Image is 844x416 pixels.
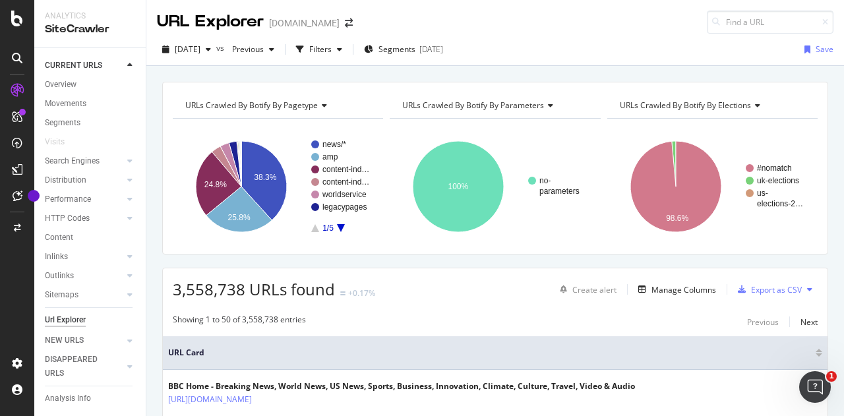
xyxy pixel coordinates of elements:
div: Sitemaps [45,288,78,302]
a: DISAPPEARED URLS [45,353,123,380]
text: content-ind… [322,177,369,187]
input: Find a URL [707,11,833,34]
text: uk-elections [757,176,799,185]
a: CURRENT URLS [45,59,123,73]
div: Tooltip anchor [28,190,40,202]
div: Url Explorer [45,313,86,327]
button: Save [799,39,833,60]
div: Inlinks [45,250,68,264]
div: Outlinks [45,269,74,283]
div: Previous [747,316,779,328]
button: Previous [227,39,280,60]
a: Distribution [45,173,123,187]
button: Next [800,314,818,330]
a: Performance [45,193,123,206]
div: Analytics [45,11,135,22]
span: Segments [378,44,415,55]
div: Search Engines [45,154,100,168]
text: parameters [539,187,580,196]
button: Manage Columns [633,282,716,297]
a: [URL][DOMAIN_NAME] [168,393,252,406]
text: 24.8% [204,180,227,189]
text: elections-2… [757,199,803,208]
a: NEW URLS [45,334,123,347]
a: Overview [45,78,136,92]
text: worldservice [322,190,367,199]
div: Filters [309,44,332,55]
span: URLs Crawled By Botify By parameters [402,100,544,111]
div: HTTP Codes [45,212,90,225]
div: SiteCrawler [45,22,135,37]
div: [DATE] [419,44,443,55]
a: Analysis Info [45,392,136,405]
svg: A chart. [390,129,597,244]
div: Export as CSV [751,284,802,295]
div: Next [800,316,818,328]
div: Overview [45,78,76,92]
a: Movements [45,97,136,111]
div: Distribution [45,173,86,187]
span: URLs Crawled By Botify By elections [620,100,751,111]
div: URL Explorer [157,11,264,33]
div: Segments [45,116,80,130]
div: CURRENT URLS [45,59,102,73]
div: Visits [45,135,65,149]
svg: A chart. [607,129,814,244]
svg: A chart. [173,129,380,244]
a: HTTP Codes [45,212,123,225]
text: legacypages [322,202,367,212]
a: Outlinks [45,269,123,283]
text: 25.8% [228,213,251,222]
div: Showing 1 to 50 of 3,558,738 entries [173,314,306,330]
text: 100% [448,182,469,191]
div: Save [816,44,833,55]
div: Content [45,231,73,245]
button: Segments[DATE] [359,39,448,60]
text: us- [757,189,768,198]
text: news/* [322,140,346,149]
button: Filters [291,39,347,60]
span: URLs Crawled By Botify By pagetype [185,100,318,111]
text: 1/5 [322,223,334,233]
a: Sitemaps [45,288,123,302]
div: NEW URLS [45,334,84,347]
text: content-ind… [322,165,369,174]
button: Export as CSV [733,279,802,300]
a: Url Explorer [45,313,136,327]
a: Visits [45,135,78,149]
div: [DOMAIN_NAME] [269,16,340,30]
span: Previous [227,44,264,55]
a: Inlinks [45,250,123,264]
div: +0.17% [348,287,375,299]
div: DISAPPEARED URLS [45,353,111,380]
h4: URLs Crawled By Botify By parameters [400,95,588,116]
span: URL Card [168,347,812,359]
text: #nomatch [757,163,792,173]
text: no- [539,176,551,185]
a: Search Engines [45,154,123,168]
div: Manage Columns [651,284,716,295]
text: 98.6% [666,214,688,223]
button: [DATE] [157,39,216,60]
h4: URLs Crawled By Botify By pagetype [183,95,371,116]
span: 2025 Sep. 24th [175,44,200,55]
a: Segments [45,116,136,130]
text: amp [322,152,338,162]
div: Performance [45,193,91,206]
h4: URLs Crawled By Botify By elections [617,95,806,116]
div: Create alert [572,284,617,295]
text: 38.3% [254,173,276,182]
button: Previous [747,314,779,330]
div: Movements [45,97,86,111]
span: 3,558,738 URLs found [173,278,335,300]
div: arrow-right-arrow-left [345,18,353,28]
div: Analysis Info [45,392,91,405]
button: Create alert [555,279,617,300]
img: Equal [340,291,346,295]
a: Content [45,231,136,245]
span: 1 [826,371,837,382]
div: BBC Home - Breaking News, World News, US News, Sports, Business, Innovation, Climate, Culture, Tr... [168,380,635,392]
